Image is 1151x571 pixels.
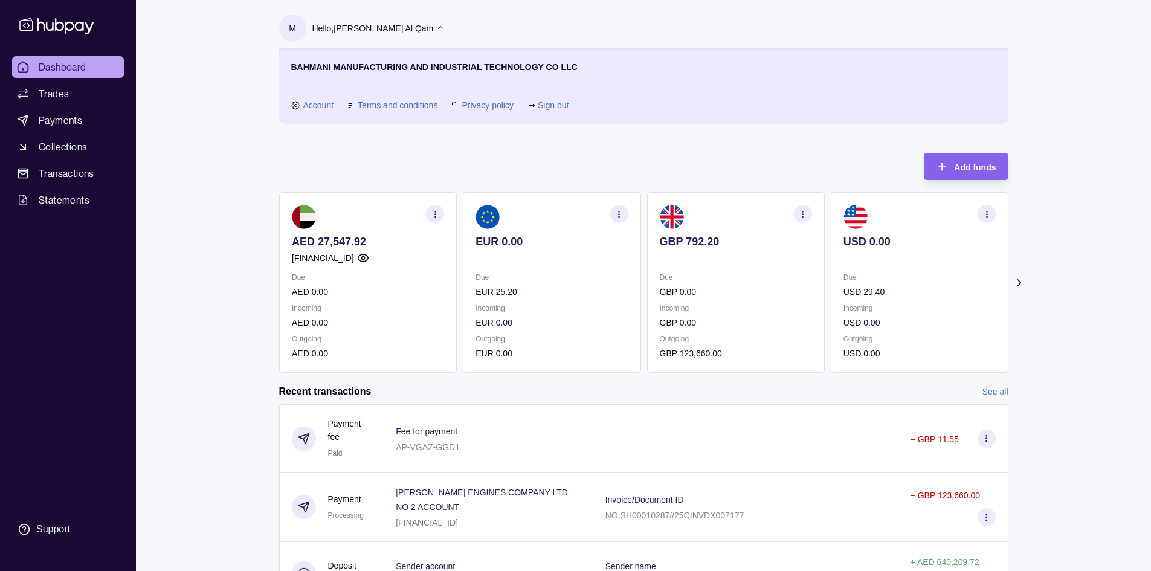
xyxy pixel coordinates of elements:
p: Due [659,271,811,284]
a: Collections [12,136,124,158]
p: Invoice/Document ID [605,495,684,505]
p: Incoming [292,302,444,315]
p: GBP 0.00 [659,285,811,298]
p: [FINANCIAL_ID] [292,251,354,265]
span: Collections [39,140,87,154]
p: USD 29.40 [843,285,995,298]
p: Outgoing [659,332,811,346]
a: Dashboard [12,56,124,78]
a: Terms and conditions [358,98,437,112]
p: Incoming [659,302,811,315]
span: Statements [39,193,89,207]
p: AED 27,547.92 [292,235,444,248]
p: [PERSON_NAME] ENGINES COMPANY LTD NO 2 ACCOUNT [396,488,568,512]
span: Transactions [39,166,94,181]
img: gb [659,205,683,229]
a: Privacy policy [462,98,514,112]
p: − GBP 123,660.00 [911,491,980,500]
p: USD 0.00 [843,316,995,329]
span: Processing [328,511,364,520]
p: Sender name [605,561,656,571]
p: [FINANCIAL_ID] [396,518,458,527]
img: us [843,205,867,229]
img: eu [476,205,500,229]
a: Sign out [538,98,569,112]
p: M [289,22,296,35]
a: Transactions [12,163,124,184]
p: USD 0.00 [843,235,995,248]
p: Incoming [843,302,995,315]
p: Incoming [476,302,628,315]
img: ae [292,205,316,229]
p: Due [292,271,444,284]
p: EUR 0.00 [476,235,628,248]
span: Payments [39,113,82,127]
span: Add funds [954,163,996,172]
p: Due [843,271,995,284]
span: Dashboard [39,60,86,74]
p: BAHMANI MANUFACTURING AND INDUSTRIAL TECHNOLOGY CO LLC [291,60,578,74]
p: Payment [328,492,364,506]
p: AED 0.00 [292,316,444,329]
a: Statements [12,189,124,211]
p: USD 0.00 [843,347,995,360]
a: See all [982,385,1008,398]
a: Trades [12,83,124,105]
p: Outgoing [843,332,995,346]
p: EUR 0.00 [476,316,628,329]
span: Paid [328,449,343,457]
p: EUR 25.20 [476,285,628,298]
a: Support [12,517,124,542]
div: Support [36,523,70,536]
a: Payments [12,109,124,131]
p: Hello, [PERSON_NAME] Al Qam [312,22,434,35]
p: AED 0.00 [292,347,444,360]
p: GBP 123,660.00 [659,347,811,360]
p: AED 0.00 [292,285,444,298]
p: Payment fee [328,417,372,444]
p: AP-VGAZ-GGD1 [396,442,460,452]
p: NO.SH00010287//25CINVDX007177 [605,511,744,520]
p: Sender account [396,561,455,571]
p: Due [476,271,628,284]
button: Add funds [924,153,1008,180]
p: Fee for payment [396,427,457,436]
p: GBP 0.00 [659,316,811,329]
a: Account [303,98,334,112]
p: EUR 0.00 [476,347,628,360]
p: GBP 792.20 [659,235,811,248]
span: Trades [39,86,69,101]
p: − GBP 11.55 [911,434,959,444]
p: Outgoing [476,332,628,346]
p: Outgoing [292,332,444,346]
h2: Recent transactions [279,385,372,398]
p: + AED 640,209.72 [911,557,979,567]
